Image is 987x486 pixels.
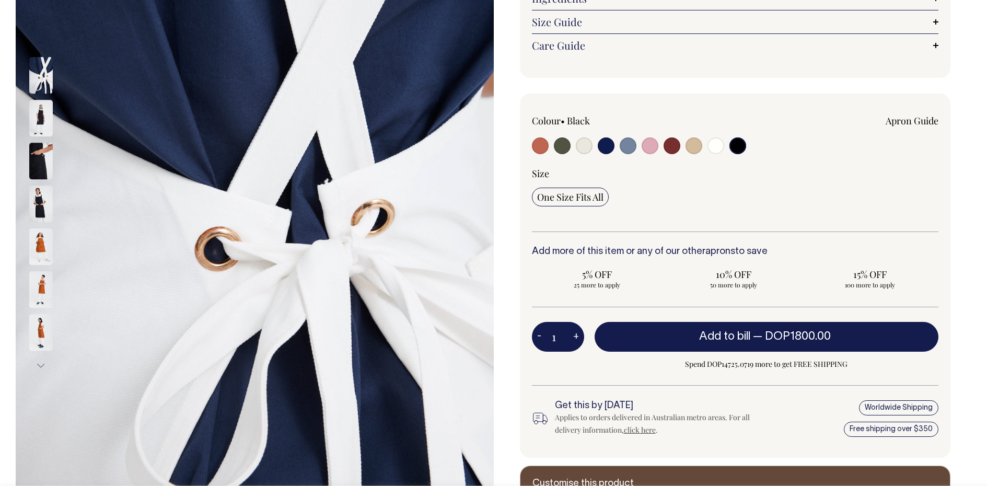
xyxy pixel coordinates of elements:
[29,186,53,223] img: black
[555,401,754,411] h6: Get this by [DATE]
[810,268,930,281] span: 15% OFF
[567,114,590,127] label: Black
[537,191,603,203] span: One Size Fits All
[29,57,53,94] img: off-white
[705,247,735,256] a: aprons
[532,188,609,206] input: One Size Fits All
[810,281,930,289] span: 100 more to apply
[595,322,939,351] button: Add to bill —DOP1800.00
[805,265,935,292] input: 15% OFF 100 more to apply
[765,331,831,342] span: DOP1800.00
[537,268,657,281] span: 5% OFF
[699,331,750,342] span: Add to bill
[561,114,565,127] span: •
[674,281,793,289] span: 50 more to apply
[624,425,656,435] a: click here
[886,114,938,127] a: Apron Guide
[532,327,547,348] button: -
[29,229,53,265] img: rust
[532,167,939,180] div: Size
[33,354,49,378] button: Next
[532,114,694,127] div: Colour
[555,411,754,436] div: Applies to orders delivered in Australian metro areas. For all delivery information, .
[595,358,939,371] span: Spend DOP14725.0719 more to get FREE SHIPPING
[29,315,53,351] img: rust
[29,100,53,137] img: Mo Apron
[532,16,939,28] a: Size Guide
[568,327,584,348] button: +
[29,143,53,180] img: black
[33,31,49,54] button: Previous
[532,39,939,52] a: Care Guide
[668,265,798,292] input: 10% OFF 50 more to apply
[29,272,53,308] img: rust
[753,331,833,342] span: —
[532,265,662,292] input: 5% OFF 25 more to apply
[532,247,939,257] h6: Add more of this item or any of our other to save
[674,268,793,281] span: 10% OFF
[537,281,657,289] span: 25 more to apply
